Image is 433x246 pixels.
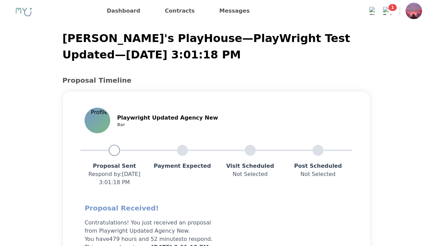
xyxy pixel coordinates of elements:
[85,108,110,133] img: Profile
[216,162,284,170] p: Visit Scheduled
[62,75,371,85] h2: Proposal Timeline
[85,203,214,213] h2: Proposal Received!
[80,162,148,170] p: Proposal Sent
[284,162,352,170] p: Post Scheduled
[62,30,371,63] p: [PERSON_NAME]'s PlayHouse — PlayWright Test Updated — [DATE] 3:01:18 PM
[383,7,391,15] img: Bell
[80,170,148,187] p: Respond by : [DATE] 3:01:18 PM
[389,4,397,11] span: 1
[406,3,422,19] img: Profile
[104,5,143,16] a: Dashboard
[148,162,216,170] p: Payment Expected
[117,114,218,122] p: Playwright Updated Agency New
[162,5,198,16] a: Contracts
[216,170,284,178] p: Not Selected
[369,7,378,15] img: Chat
[117,122,218,127] p: Bar
[85,219,214,235] p: Contratulations! You just received an proposal from Playwright Updated Agency New.
[217,5,252,16] a: Messages
[284,170,352,178] p: Not Selected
